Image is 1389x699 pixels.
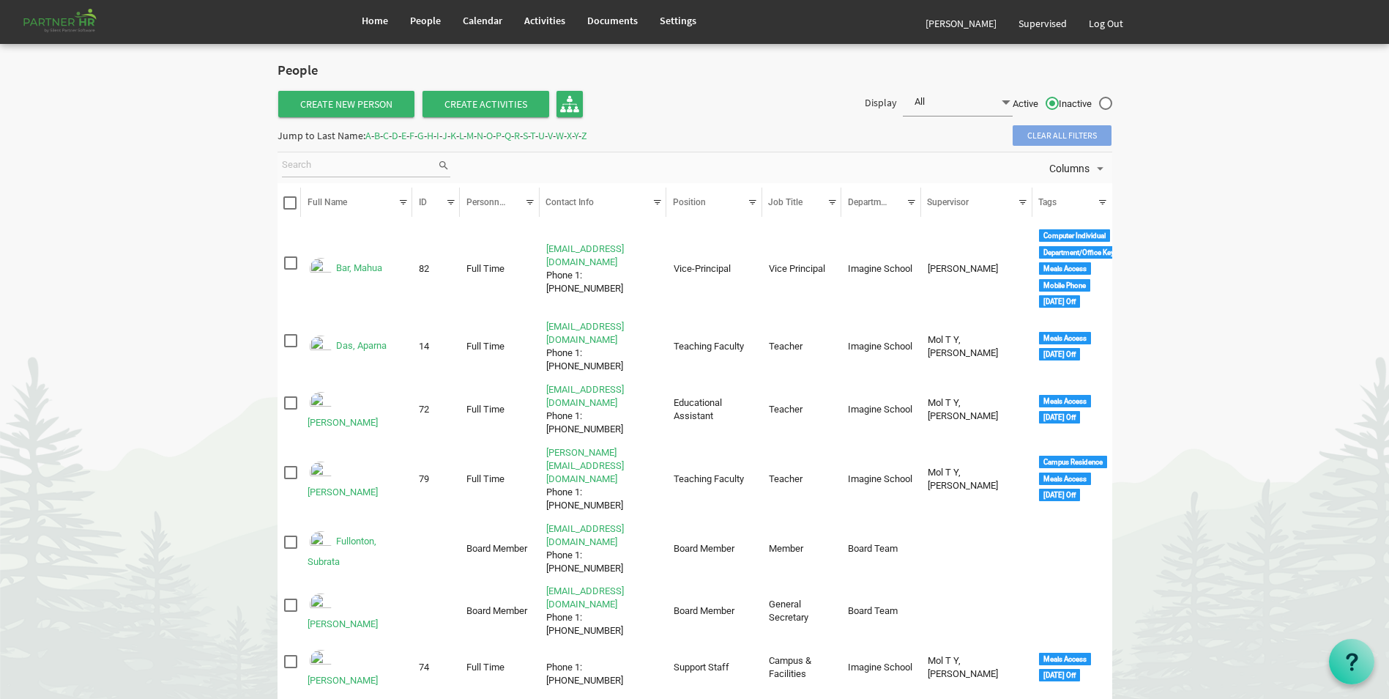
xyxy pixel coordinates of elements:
span: I [436,129,439,142]
td: Ekka, Shobha Rani is template cell column header Full Name [301,443,412,515]
div: Computer Individual [1039,229,1110,242]
img: Emp-d106ab57-77a4-460e-8e39-c3c217cc8641.png [308,390,334,416]
span: Supervised [1019,17,1067,30]
img: Emp-cac59d6d-6ce8-4acf-8e3c-086373440de6.png [308,529,334,555]
td: Das, Aparna is template cell column header Full Name [301,317,412,376]
div: Jump to Last Name: - - - - - - - - - - - - - - - - - - - - - - - - - [278,124,587,147]
span: Active [1013,97,1059,111]
td: <div class="tag label label-default">Campus Residence</div> <div class="tag label label-default">... [1032,443,1112,515]
span: J [442,129,447,142]
span: Calendar [463,14,502,27]
div: Department/Office Keys [1039,246,1122,259]
span: Y [574,129,578,142]
td: Fullonton, Subrata is template cell column header Full Name [301,519,412,578]
span: Q [504,129,511,142]
td: <div class="tag label label-default">Computer Individual</div> <div class="tag label label-defaul... [1032,226,1112,314]
img: org-chart.svg [560,95,579,114]
td: 82 column header ID [412,226,460,314]
td: Teaching Faculty column header Position [666,443,761,515]
span: Job Title [768,197,803,207]
span: U [538,129,545,142]
td: Board Team column header Departments [841,582,921,641]
td: Board Member column header Position [666,582,761,641]
span: G [417,129,424,142]
span: search [437,158,450,174]
span: V [548,129,553,142]
a: [EMAIL_ADDRESS][DOMAIN_NAME] [546,523,624,547]
td: Full Time column header Personnel Type [460,443,540,515]
td: Board Team column header Departments [841,519,921,578]
td: checkbox [278,380,302,439]
td: General Secretary column header Job Title [762,582,842,641]
td: lisadas@imagineschools.inPhone 1: +919692981119 is template cell column header Contact Info [540,380,667,439]
span: H [427,129,433,142]
td: <div class="tag label label-default">Meals Access</div> <div class="tag label label-default">Sund... [1032,317,1112,376]
td: aparna@imagineschools.inPhone 1: +919668736179 is template cell column header Contact Info [540,317,667,376]
td: viceprincipal@imagineschools.in Phone 1: +918455884273 is template cell column header Contact Info [540,226,667,314]
td: Nayak, Labanya Rekha column header Supervisor [921,226,1032,314]
td: Mol T Y, Smitha column header Supervisor [921,317,1032,376]
a: Fullonton, Subrata [308,536,376,567]
td: 14 column header ID [412,317,460,376]
td: column header ID [412,582,460,641]
span: O [486,129,493,142]
h2: People [278,63,398,78]
span: Display [865,96,897,109]
span: Full Name [308,197,347,207]
td: Support Staff column header Position [666,645,761,690]
span: Columns [1048,160,1091,178]
a: [EMAIL_ADDRESS][DOMAIN_NAME] [546,585,624,610]
td: checkbox [278,582,302,641]
td: checkbox [278,226,302,314]
td: Board Member column header Position [666,519,761,578]
td: Hansda, Saunri is template cell column header Full Name [301,645,412,690]
input: Search [282,155,437,177]
td: Full Time column header Personnel Type [460,645,540,690]
div: Meals Access [1039,473,1091,485]
span: Departments [848,197,898,207]
span: Clear all filters [1013,125,1111,146]
span: L [459,129,463,142]
span: Contact Info [545,197,594,207]
span: X [567,129,572,142]
span: Position [673,197,706,207]
span: ID [419,197,427,207]
td: Imagine School column header Departments [841,443,921,515]
td: Board Member column header Personnel Type [460,519,540,578]
td: Mol T Y, Smitha column header Supervisor [921,443,1032,515]
a: Supervised [1008,3,1078,44]
td: Imagine School column header Departments [841,317,921,376]
span: P [496,129,502,142]
span: N [477,129,483,142]
td: Teacher column header Job Title [762,380,842,439]
span: Documents [587,14,638,27]
span: T [530,129,535,142]
span: Tags [1038,197,1057,207]
span: Z [581,129,587,142]
td: Teacher column header Job Title [762,317,842,376]
td: Imagine School column header Departments [841,226,921,314]
img: Emp-bb320c71-32d4-47a5-8c64-70be61bf7c75.png [308,591,334,618]
div: [DATE] Off [1039,348,1080,360]
a: [EMAIL_ADDRESS][DOMAIN_NAME] [546,243,624,267]
a: [EMAIL_ADDRESS][DOMAIN_NAME] [546,321,624,345]
td: checkbox [278,443,302,515]
div: [DATE] Off [1039,295,1080,308]
td: Vice-Principal column header Position [666,226,761,314]
td: column header Tags [1032,582,1112,641]
td: 79 column header ID [412,443,460,515]
td: Das, Lisa is template cell column header Full Name [301,380,412,439]
span: D [392,129,398,142]
td: Imagine School column header Departments [841,645,921,690]
td: checkbox [278,519,302,578]
div: [DATE] Off [1039,489,1080,501]
span: K [450,129,456,142]
span: W [556,129,564,142]
a: Das, Aparna [336,341,387,352]
a: [PERSON_NAME] [308,487,378,498]
div: Meals Access [1039,395,1091,407]
span: M [466,129,474,142]
a: [PERSON_NAME] [308,618,378,629]
img: Emp-c187bc14-d8fd-4524-baee-553e9cfda99b.png [308,256,334,282]
td: 74 column header ID [412,645,460,690]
